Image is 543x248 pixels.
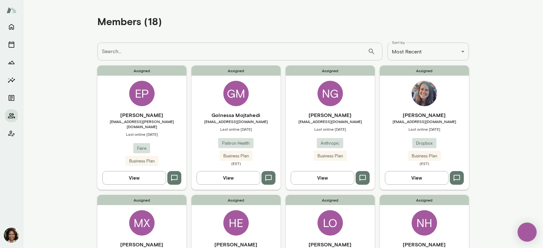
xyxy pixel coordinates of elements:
button: Insights [5,74,18,86]
button: View [385,171,449,184]
div: NG [317,81,343,106]
span: Last online [DATE] [191,127,281,132]
button: View [291,171,354,184]
span: Last online [DATE] [286,127,375,132]
span: Assigned [286,65,375,76]
h4: Members (18) [97,15,162,27]
span: [EMAIL_ADDRESS][PERSON_NAME][DOMAIN_NAME] [97,119,186,129]
span: Flatiron Health [218,140,254,147]
span: [EMAIL_ADDRESS][DOMAIN_NAME] [286,119,375,124]
button: Members [5,109,18,122]
span: Assigned [380,195,469,205]
span: Assigned [97,195,186,205]
button: Sessions [5,38,18,51]
span: Assigned [286,195,375,205]
button: Documents [5,92,18,104]
span: Anthropic [317,140,343,147]
span: Assigned [191,65,281,76]
div: GM [223,81,249,106]
span: Last online [DATE] [97,132,186,137]
h6: [PERSON_NAME] [380,111,469,119]
span: Assigned [97,65,186,76]
span: Faire [133,145,150,152]
img: Mento [6,4,17,16]
span: Dropbox [412,140,436,147]
span: Assigned [191,195,281,205]
span: (EST) [191,161,281,166]
div: NH [412,210,437,236]
span: Last online [DATE] [380,127,469,132]
h6: Golnessa Mojtahedi [191,111,281,119]
button: Client app [5,127,18,140]
span: (EST) [380,161,469,166]
button: View [102,171,166,184]
label: Sort by [392,40,405,45]
span: [EMAIL_ADDRESS][DOMAIN_NAME] [191,119,281,124]
div: EP [129,81,155,106]
div: Most Recent [387,43,469,60]
span: Assigned [380,65,469,76]
div: HE [223,210,249,236]
span: [EMAIL_ADDRESS][DOMAIN_NAME] [380,119,469,124]
span: Business Plan [219,153,253,159]
img: Mila Richman [412,81,437,106]
img: Cheryl Mills [4,228,19,243]
h6: [PERSON_NAME] [97,111,186,119]
button: Home [5,20,18,33]
span: Business Plan [125,158,158,164]
span: Business Plan [408,153,441,159]
div: MX [129,210,155,236]
div: LO [317,210,343,236]
button: View [197,171,260,184]
h6: [PERSON_NAME] [286,111,375,119]
button: Growth Plan [5,56,18,69]
span: Business Plan [314,153,347,159]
